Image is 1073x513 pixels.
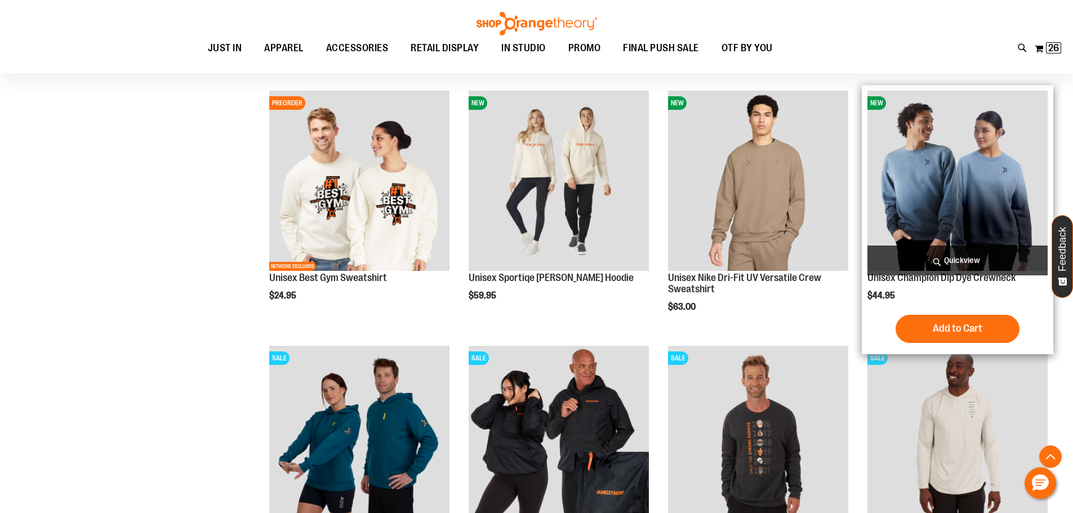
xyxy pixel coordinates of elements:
span: NETWORK EXCLUSIVE [269,262,316,271]
button: Feedback - Show survey [1052,215,1073,298]
span: NEW [469,96,487,110]
span: Add to Cart [933,322,982,334]
a: Unisex Sportiqe [PERSON_NAME] Hoodie [469,272,634,283]
button: Hello, have a question? Let’s chat. [1025,467,1056,499]
a: PROMO [557,35,612,61]
a: OTF BY YOU [710,35,784,61]
div: product [862,85,1053,354]
button: Add to Cart [896,315,1019,343]
img: Unisex Sportiqe Olsen Hoodie [469,91,649,271]
span: 26 [1048,42,1059,53]
span: ACCESSORIES [326,35,389,61]
a: Unisex Best Gym Sweatshirt [269,272,387,283]
span: FINAL PUSH SALE [623,35,699,61]
span: RETAIL DISPLAY [411,35,479,61]
span: Feedback [1057,227,1068,271]
span: SALE [867,351,888,365]
a: APPAREL [253,35,315,61]
button: Back To Top [1039,445,1062,468]
div: product [463,85,655,329]
span: PROMO [568,35,601,61]
span: SALE [269,351,290,365]
a: Unisex Nike Dri-Fit UV Versatile Crew Sweatshirt [668,272,821,295]
a: RETAIL DISPLAY [399,35,490,61]
a: Unisex Champion Dip Dye CrewneckNEW [867,91,1048,273]
a: ACCESSORIES [315,35,400,61]
span: $63.00 [668,302,697,312]
span: NEW [668,96,687,110]
a: Unisex Sportiqe Olsen HoodieNEW [469,91,649,273]
a: Unisex Best Gym SweatshirtPREORDERNETWORK EXCLUSIVE [269,91,449,273]
a: JUST IN [197,35,253,61]
img: Unisex Best Gym Sweatshirt [269,91,449,271]
a: Quickview [867,246,1048,275]
a: IN STUDIO [490,35,557,61]
span: $44.95 [867,291,897,301]
div: product [662,85,854,340]
img: Unisex Nike Dri-Fit UV Versatile Crew Sweatshirt [668,91,848,271]
div: product [264,85,455,329]
span: IN STUDIO [501,35,546,61]
span: JUST IN [208,35,242,61]
span: OTF BY YOU [722,35,773,61]
span: APPAREL [264,35,304,61]
a: FINAL PUSH SALE [612,35,710,61]
a: Unisex Nike Dri-Fit UV Versatile Crew SweatshirtNEW [668,91,848,273]
span: $59.95 [469,291,498,301]
img: Unisex Champion Dip Dye Crewneck [867,91,1048,271]
span: SALE [469,351,489,365]
span: PREORDER [269,96,305,110]
span: $24.95 [269,291,298,301]
span: NEW [867,96,886,110]
span: SALE [668,351,688,365]
a: Unisex Champion Dip Dye Crewneck [867,272,1016,283]
img: Shop Orangetheory [475,12,599,35]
